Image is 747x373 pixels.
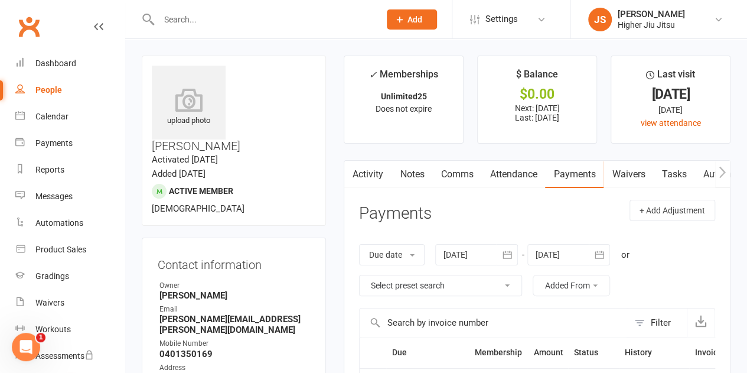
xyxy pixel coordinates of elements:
div: [PERSON_NAME] [618,9,685,20]
div: Product Sales [35,245,86,254]
th: History [619,338,689,368]
span: Does not expire [376,104,432,113]
h3: [PERSON_NAME] [152,66,316,153]
a: Automations [15,210,125,236]
th: Due [386,338,469,368]
a: Notes [392,161,432,188]
a: Comms [432,161,481,188]
a: Reports [15,157,125,183]
i: ✓ [369,69,377,80]
div: or [621,248,629,262]
span: Active member [169,186,233,196]
button: + Add Adjustment [629,200,715,221]
div: Higher Jiu Jitsu [618,20,685,30]
span: Settings [485,6,518,33]
a: Payments [15,130,125,157]
button: Add [387,9,437,30]
h3: Payments [359,205,431,223]
a: Attendance [481,161,545,188]
div: Waivers [35,298,64,307]
p: Next: [DATE] Last: [DATE] [488,103,586,122]
button: Added From [533,275,610,296]
div: Gradings [35,271,69,281]
div: Reports [35,165,64,174]
div: Last visit [646,67,695,88]
th: Status [568,338,619,368]
div: Calendar [35,112,68,121]
span: [DEMOGRAPHIC_DATA] [152,203,244,214]
input: Search... [155,11,372,28]
a: Waivers [604,161,653,188]
strong: 0401350169 [159,349,310,359]
div: Assessments [35,351,94,361]
div: JS [588,8,612,31]
a: Activity [344,161,392,188]
div: Messages [35,192,73,201]
a: Gradings [15,263,125,290]
div: Dashboard [35,59,76,68]
div: $0.00 [488,88,586,100]
div: Automations [35,218,83,228]
input: Search by invoice number [360,309,628,337]
div: Workouts [35,325,71,334]
time: Activated [DATE] [152,154,218,165]
strong: Unlimited25 [381,92,427,101]
th: Membership [469,338,527,368]
div: [DATE] [622,88,719,100]
a: People [15,77,125,103]
strong: [PERSON_NAME][EMAIL_ADDRESS][PERSON_NAME][DOMAIN_NAME] [159,314,310,335]
a: Assessments [15,343,125,369]
time: Added [DATE] [152,168,205,179]
button: Due date [359,244,425,265]
h3: Contact information [158,254,310,271]
th: Invoice # [689,338,733,368]
div: $ Balance [516,67,558,88]
div: Payments [35,138,73,148]
div: Memberships [369,67,438,89]
a: Waivers [15,290,125,316]
div: Filter [651,316,671,330]
a: Workouts [15,316,125,343]
a: Calendar [15,103,125,130]
a: Dashboard [15,50,125,77]
div: Owner [159,280,310,291]
div: [DATE] [622,103,719,116]
iframe: Intercom live chat [12,333,40,361]
a: Tasks [653,161,694,188]
a: Payments [545,161,604,188]
a: view attendance [641,118,701,128]
button: Filter [628,309,687,337]
strong: [PERSON_NAME] [159,290,310,301]
div: Mobile Number [159,338,310,349]
a: Messages [15,183,125,210]
a: Clubworx [14,12,44,41]
div: upload photo [152,88,226,127]
div: Email [159,304,310,315]
span: Add [407,15,422,24]
th: Amount [527,338,568,368]
a: Product Sales [15,236,125,263]
span: 1 [36,333,45,342]
div: People [35,85,62,95]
